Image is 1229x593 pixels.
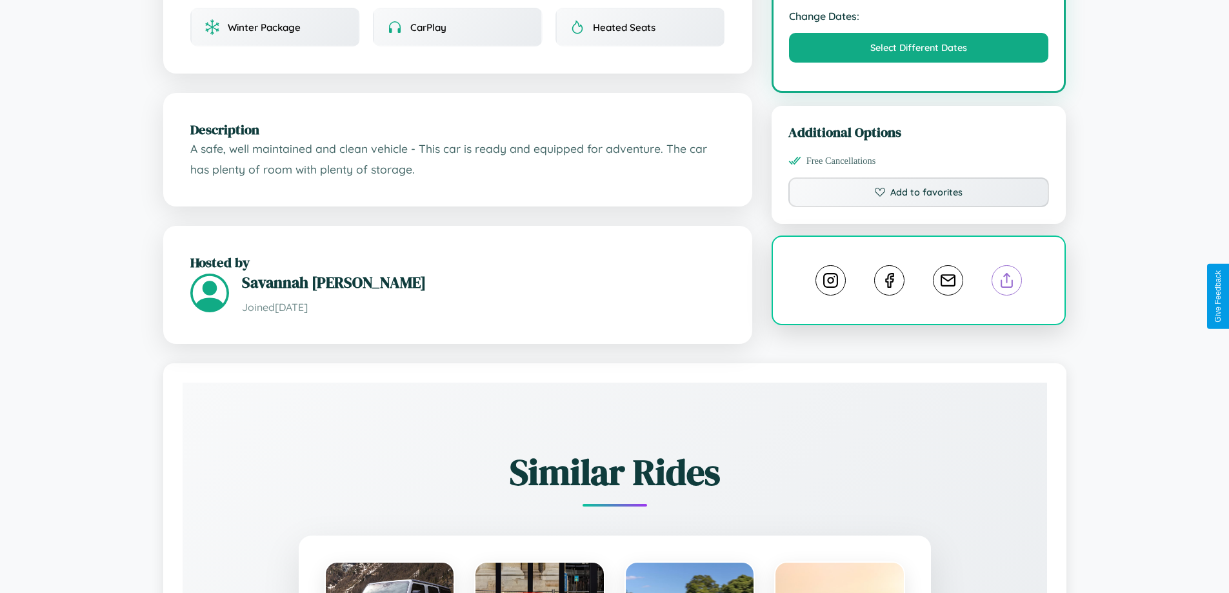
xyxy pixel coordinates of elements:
[190,253,725,272] h2: Hosted by
[789,10,1049,23] strong: Change Dates:
[789,33,1049,63] button: Select Different Dates
[788,123,1050,141] h3: Additional Options
[788,177,1050,207] button: Add to favorites
[410,21,446,34] span: CarPlay
[242,298,725,317] p: Joined [DATE]
[190,120,725,139] h2: Description
[242,272,725,293] h3: Savannah [PERSON_NAME]
[228,447,1002,497] h2: Similar Rides
[1214,270,1223,323] div: Give Feedback
[593,21,655,34] span: Heated Seats
[228,21,301,34] span: Winter Package
[806,156,876,166] span: Free Cancellations
[190,139,725,179] p: A safe, well maintained and clean vehicle - This car is ready and equipped for adventure. The car...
